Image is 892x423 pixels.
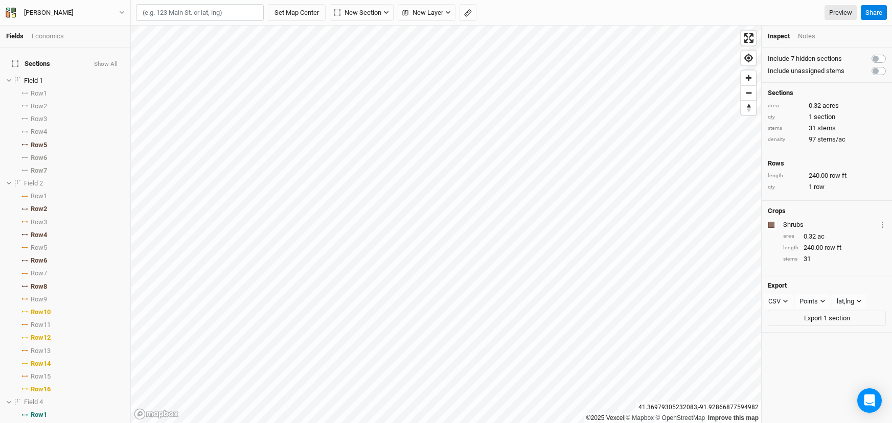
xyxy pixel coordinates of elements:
[586,414,624,421] a: ©2025 Vexcel
[768,182,886,192] div: 1
[32,32,64,41] div: Economics
[24,77,124,85] div: Field 1
[31,283,47,291] span: Row 8
[268,4,326,21] button: Set Map Center
[768,101,886,110] div: 0.32
[31,372,51,381] span: Row 15
[768,159,886,168] h4: Rows
[708,414,759,421] a: Improve this map
[31,205,47,213] span: Row 2
[136,4,264,21] input: (e.g. 123 Main St. or lat, lng)
[5,7,125,18] button: [PERSON_NAME]
[31,411,47,419] span: Row 1
[783,255,798,263] div: stems
[31,192,47,200] span: Row 1
[741,101,756,115] span: Reset bearing to north
[741,70,756,85] button: Zoom in
[768,207,786,215] h4: Crops
[31,334,51,342] span: Row 12
[741,85,756,100] button: Zoom out
[741,51,756,65] button: Find my location
[31,102,47,110] span: Row 2
[24,77,43,84] span: Field 1
[24,398,124,406] div: Field 4
[768,66,844,76] label: Include unassigned stems
[768,136,804,144] div: density
[830,171,847,180] span: row ft
[31,347,51,355] span: Row 13
[795,294,830,309] button: Points
[741,86,756,100] span: Zoom out
[832,294,866,309] button: lat,lng
[31,218,47,226] span: Row 3
[768,296,781,307] div: CSV
[31,89,47,98] span: Row 1
[741,100,756,115] button: Reset bearing to north
[768,311,886,326] button: Export 1 section
[783,232,798,240] div: area
[402,8,443,18] span: New Layer
[768,171,886,180] div: 240.00
[768,172,804,180] div: length
[24,8,73,18] div: [PERSON_NAME]
[636,402,761,413] div: 41.36979305232083 , -91.92866877594982
[31,321,51,329] span: Row 11
[817,135,845,144] span: stems/ac
[31,308,51,316] span: Row 10
[857,388,882,413] div: Open Intercom Messenger
[768,281,886,290] h4: Export
[768,125,804,132] div: stems
[31,269,47,277] span: Row 7
[825,243,841,252] span: row ft
[799,296,818,307] div: Points
[24,398,43,406] span: Field 4
[398,4,455,21] button: New Layer
[626,414,654,421] a: Mapbox
[768,183,804,191] div: qty
[768,124,886,133] div: 31
[783,244,798,252] div: length
[330,4,394,21] button: New Section
[768,112,886,122] div: 1
[783,220,877,229] div: Shrubs
[783,254,886,264] div: 31
[586,413,759,423] div: |
[768,54,842,63] label: Include 7 hidden sections
[764,294,793,309] button: CSV
[31,256,47,265] span: Row 6
[31,360,51,368] span: Row 14
[741,31,756,45] button: Enter fullscreen
[31,385,51,393] span: Row 16
[31,167,47,175] span: Row 7
[861,5,887,20] button: Share
[134,408,179,420] a: Mapbox logo
[798,32,815,41] div: Notes
[94,61,118,68] button: Show All
[31,295,47,303] span: Row 9
[825,5,857,20] a: Preview
[12,60,50,68] span: Sections
[814,182,825,192] span: row
[655,414,705,421] a: OpenStreetMap
[768,102,804,110] div: area
[768,113,804,121] div: qty
[814,112,835,122] span: section
[31,244,47,252] span: Row 5
[822,101,839,110] span: acres
[6,32,24,40] a: Fields
[460,4,476,21] button: Shortcut: M
[31,115,47,123] span: Row 3
[783,243,886,252] div: 240.00
[768,89,886,97] h4: Sections
[131,26,761,423] canvas: Map
[817,232,825,241] span: ac
[24,179,43,187] span: Field 2
[879,219,886,230] button: Crop Usage
[768,32,790,41] div: Inspect
[817,124,836,133] span: stems
[24,179,124,187] div: Field 2
[31,128,47,136] span: Row 4
[24,8,73,18] div: Scott Flynn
